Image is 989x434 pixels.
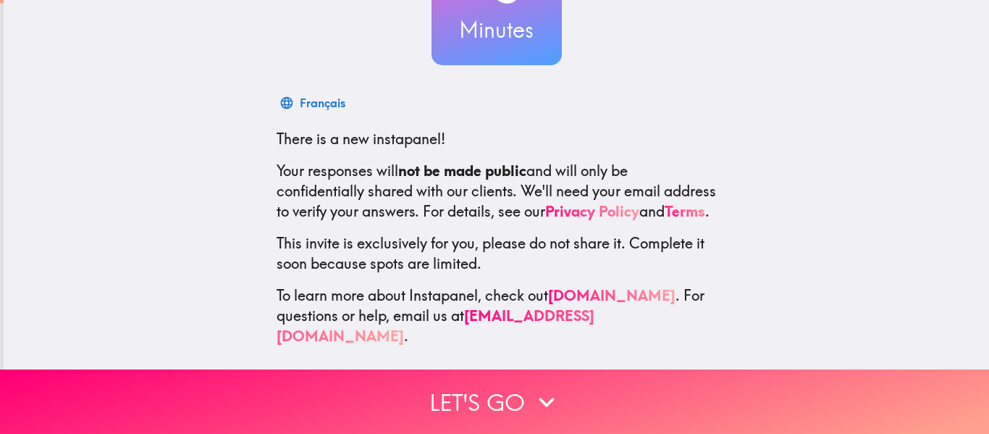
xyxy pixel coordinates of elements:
a: [EMAIL_ADDRESS][DOMAIN_NAME] [277,306,594,345]
button: Français [277,88,351,117]
a: [DOMAIN_NAME] [548,286,676,304]
p: This invite is exclusively for you, please do not share it. Complete it soon because spots are li... [277,233,717,274]
b: not be made public [398,162,526,180]
div: Français [300,93,345,113]
a: Privacy Policy [545,202,639,220]
h3: Minutes [432,14,562,45]
span: There is a new instapanel! [277,130,445,148]
a: Terms [665,202,705,220]
p: Your responses will and will only be confidentially shared with our clients. We'll need your emai... [277,161,717,222]
p: To learn more about Instapanel, check out . For questions or help, email us at . [277,285,717,346]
